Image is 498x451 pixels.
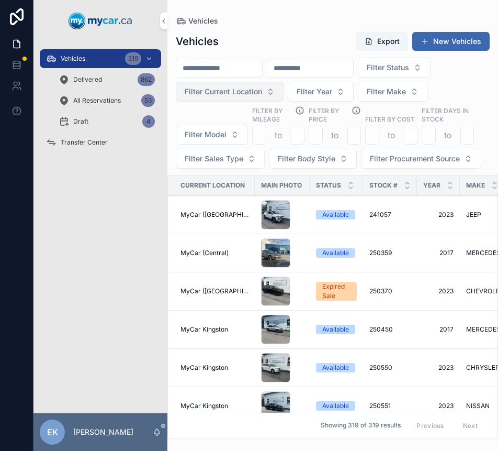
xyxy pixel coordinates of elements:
[180,325,228,334] span: MyCar Kingston
[180,402,228,410] span: MyCar Kingston
[52,112,161,131] a: Draft4
[176,16,218,26] a: Vehicles
[422,106,474,124] label: Filter Days In Stock
[73,75,102,84] span: Delivered
[180,249,229,257] span: MyCar (Central)
[369,402,411,410] a: 250551
[141,94,155,107] div: 53
[40,133,161,152] a: Transfer Center
[316,325,357,334] a: Available
[358,58,431,78] button: Select Button
[47,426,58,438] span: EK
[331,129,339,141] p: to
[369,364,411,372] a: 250550
[176,149,265,169] button: Select Button
[180,364,228,372] span: MyCar Kingston
[369,211,391,219] span: 241057
[180,287,248,295] a: MyCar ([GEOGRAPHIC_DATA])
[358,82,427,102] button: Select Button
[180,181,245,190] span: Current Location
[322,210,349,219] div: Available
[73,117,88,126] span: Draft
[322,282,350,301] div: Expired Sale
[423,287,454,295] a: 2023
[73,96,121,105] span: All Reservations
[52,91,161,110] a: All Reservations53
[423,325,454,334] a: 2017
[252,106,293,124] label: Filter By Mileage
[297,86,332,97] span: Filter Year
[369,287,411,295] a: 250370
[369,325,393,334] span: 250450
[180,402,248,410] a: MyCar Kingston
[180,325,248,334] a: MyCar Kingston
[369,249,411,257] a: 250359
[180,211,248,219] a: MyCar ([GEOGRAPHIC_DATA])
[52,70,161,89] a: Delivered862
[309,106,349,124] label: FILTER BY PRICE
[275,129,282,141] p: to
[316,210,357,219] a: Available
[367,62,409,73] span: Filter Status
[185,86,262,97] span: Filter Current Location
[61,138,108,147] span: Transfer Center
[40,49,161,68] a: Vehicles319
[316,282,357,301] a: Expired Sale
[370,153,460,164] span: Filter Procurement Source
[185,153,243,164] span: Filter Sales Type
[316,363,357,372] a: Available
[188,16,218,26] span: Vehicles
[412,32,490,51] button: New Vehicles
[321,422,401,430] span: Showing 319 of 319 results
[138,73,155,86] div: 862
[369,364,392,372] span: 250550
[316,248,357,258] a: Available
[466,211,481,219] span: JEEP
[180,364,248,372] a: MyCar Kingston
[388,129,395,141] p: to
[369,211,411,219] a: 241057
[367,86,406,97] span: Filter Make
[322,325,349,334] div: Available
[466,402,490,410] span: NISSAN
[322,363,349,372] div: Available
[176,82,284,102] button: Select Button
[365,114,415,124] label: FILTER BY COST
[142,115,155,128] div: 4
[423,364,454,372] a: 2023
[466,181,485,190] span: Make
[423,249,454,257] a: 2017
[180,249,248,257] a: MyCar (Central)
[288,82,354,102] button: Select Button
[369,249,392,257] span: 250359
[423,402,454,410] a: 2023
[356,32,408,51] button: Export
[69,13,132,29] img: App logo
[176,125,248,145] button: Select Button
[322,248,349,258] div: Available
[361,149,481,169] button: Select Button
[369,325,411,334] a: 250450
[316,401,357,411] a: Available
[261,181,302,190] span: Main Photo
[444,129,452,141] p: to
[33,42,167,166] div: scrollable content
[423,211,454,219] a: 2023
[269,149,357,169] button: Select Button
[316,181,341,190] span: Status
[185,129,227,140] span: Filter Model
[278,153,335,164] span: Filter Body Style
[125,52,141,65] div: 319
[369,181,398,190] span: Stock #
[369,402,391,410] span: 250551
[176,34,219,49] h1: Vehicles
[73,427,133,437] p: [PERSON_NAME]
